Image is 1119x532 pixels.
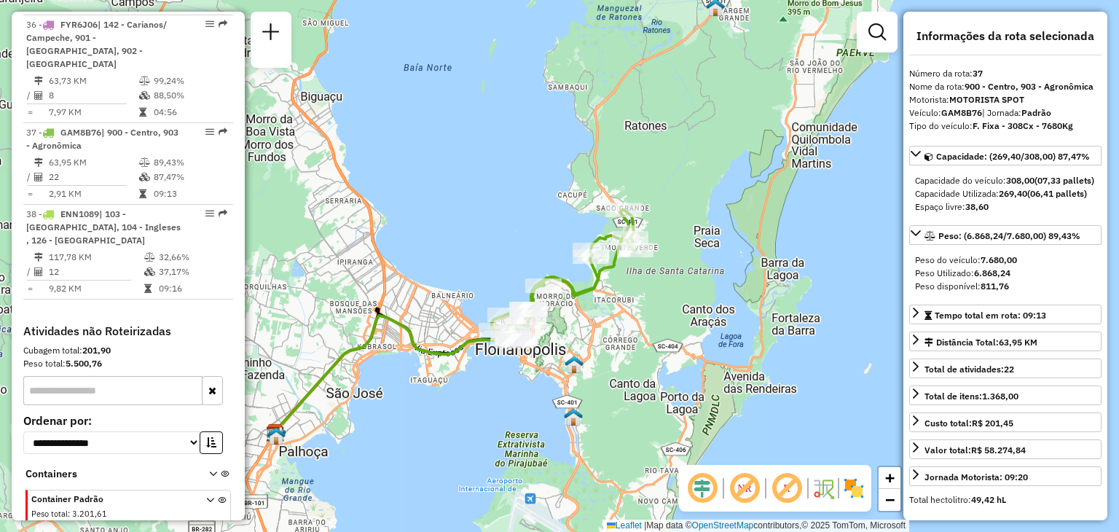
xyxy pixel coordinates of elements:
td: = [26,281,34,296]
em: Opções [205,209,214,218]
strong: Padrão [1021,107,1051,118]
td: 7,97 KM [48,105,138,120]
strong: 22 [1004,364,1014,375]
i: Total de Atividades [34,267,43,276]
a: Nova sessão e pesquisa [256,17,286,50]
i: Tempo total em rota [139,189,146,198]
div: Total de itens: [924,390,1018,403]
span: | 142 - Carianos/ Campeche, 901 - [GEOGRAPHIC_DATA], 902 - [GEOGRAPHIC_DATA] [26,19,167,69]
a: Zoom out [879,489,900,511]
a: Total de itens:1.368,00 [909,386,1102,405]
em: Rota exportada [219,209,227,218]
img: FAD - Pirajubae [564,407,583,426]
span: Tempo total em rota: 09:13 [935,310,1046,321]
span: Exibir NR [727,471,762,506]
span: 3.201,61 [72,509,107,519]
span: : [68,509,70,519]
strong: 5.500,76 [66,358,102,369]
em: Rota exportada [219,128,227,136]
td: 09:16 [158,281,227,296]
div: Motorista: [909,93,1102,106]
strong: F. Fixa - 308Cx - 7680Kg [973,120,1073,131]
a: Exibir filtros [863,17,892,47]
td: = [26,187,34,201]
span: 63,95 KM [999,337,1037,348]
strong: (06,41 pallets) [1027,188,1087,199]
strong: GAM8B76 [941,107,982,118]
div: Tipo do veículo: [909,120,1102,133]
i: % de utilização do peso [139,158,150,167]
strong: R$ 201,45 [972,418,1013,429]
td: 09:13 [153,187,227,201]
td: 63,73 KM [48,74,138,88]
div: Valor total: [924,444,1026,457]
a: Leaflet [607,520,642,531]
h4: Informações da rota selecionada [909,29,1102,43]
em: Opções [205,20,214,28]
img: Ilha Centro [565,355,584,374]
em: Opções [205,128,214,136]
i: % de utilização da cubagem [144,267,155,276]
td: 99,24% [153,74,227,88]
img: Exibir/Ocultar setores [842,477,865,500]
td: = [26,105,34,120]
span: Peso: (6.868,24/7.680,00) 89,43% [938,230,1080,241]
i: Distância Total [34,77,43,85]
span: | Jornada: [982,107,1051,118]
span: Ocultar deslocamento [685,471,720,506]
div: Jornada Motorista: 09:20 [924,471,1028,484]
strong: 37 [973,68,983,79]
i: Tempo total em rota [139,108,146,117]
td: 9,82 KM [48,281,144,296]
span: − [885,490,895,509]
strong: 900 - Centro, 903 - Agronômica [965,81,1094,92]
strong: R$ 58.274,84 [971,445,1026,455]
span: Peso total [31,509,68,519]
span: Capacidade: (269,40/308,00) 87,47% [936,151,1090,162]
img: Fluxo de ruas [812,477,835,500]
div: Peso total: [23,357,233,370]
td: 88,50% [153,88,227,103]
strong: 269,40 [999,188,1027,199]
div: Capacidade Utilizada: [915,187,1096,200]
i: % de utilização da cubagem [139,173,150,181]
a: Jornada Motorista: 09:20 [909,466,1102,486]
i: Distância Total [34,158,43,167]
span: | [644,520,646,531]
strong: 201,90 [82,345,111,356]
td: / [26,265,34,279]
span: | 103 - [GEOGRAPHIC_DATA], 104 - Ingleses , 126 - [GEOGRAPHIC_DATA] [26,208,181,246]
div: Peso: (6.868,24/7.680,00) 89,43% [909,248,1102,299]
a: Custo total:R$ 201,45 [909,412,1102,432]
img: 712 UDC Full Palhoça [267,426,286,445]
div: Capacidade do veículo: [915,174,1096,187]
strong: MOTORISTA SPOT [949,94,1024,105]
td: 117,78 KM [48,250,144,265]
div: Nome da rota: [909,80,1102,93]
div: Map data © contributors,© 2025 TomTom, Microsoft [603,520,909,532]
div: Número da rota: [909,67,1102,80]
h4: Atividades não Roteirizadas [23,324,233,338]
span: FYR6J06 [60,19,98,30]
strong: 7.680,00 [981,254,1017,265]
td: 04:56 [153,105,227,120]
i: Distância Total [34,253,43,262]
div: Peso Utilizado: [915,267,1096,280]
a: Capacidade: (269,40/308,00) 87,47% [909,146,1102,165]
td: 37,17% [158,265,227,279]
strong: 1.368,00 [982,391,1018,402]
span: Exibir rótulo [769,471,804,506]
div: Veículo: [909,106,1102,120]
label: Ordenar por: [23,412,233,429]
i: Tempo total em rota [144,284,152,293]
a: Valor total:R$ 58.274,84 [909,439,1102,459]
td: 63,95 KM [48,155,138,170]
a: Tempo total em rota: 09:13 [909,305,1102,324]
td: 12 [48,265,144,279]
a: OpenStreetMap [692,520,754,531]
td: 32,66% [158,250,227,265]
i: % de utilização do peso [144,253,155,262]
td: 89,43% [153,155,227,170]
strong: 49,42 hL [971,494,1006,505]
i: Total de Atividades [34,173,43,181]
